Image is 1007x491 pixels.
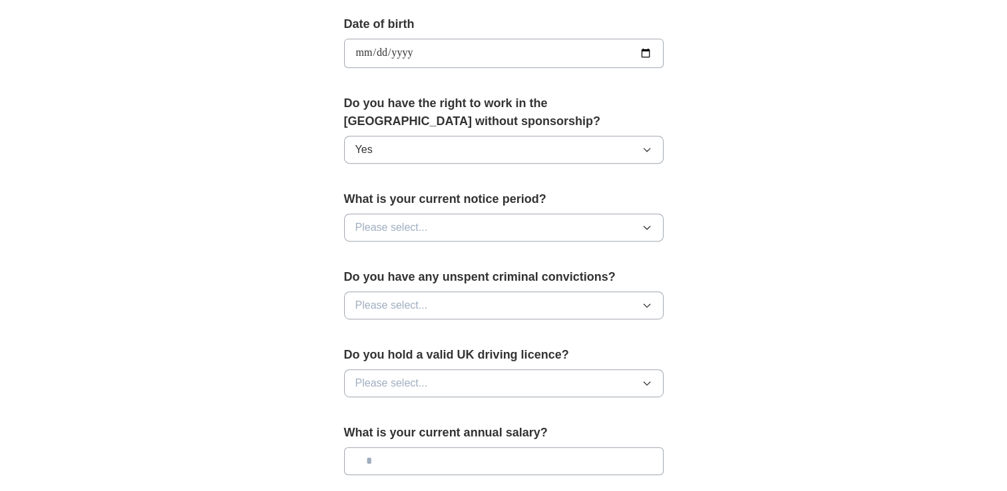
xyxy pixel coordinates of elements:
[344,424,664,442] label: What is your current annual salary?
[355,297,428,313] span: Please select...
[344,268,664,286] label: Do you have any unspent criminal convictions?
[344,291,664,319] button: Please select...
[344,214,664,242] button: Please select...
[355,142,373,158] span: Yes
[344,346,664,364] label: Do you hold a valid UK driving licence?
[344,136,664,164] button: Yes
[344,15,664,33] label: Date of birth
[344,369,664,397] button: Please select...
[355,220,428,236] span: Please select...
[344,94,664,130] label: Do you have the right to work in the [GEOGRAPHIC_DATA] without sponsorship?
[344,190,664,208] label: What is your current notice period?
[355,375,428,391] span: Please select...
